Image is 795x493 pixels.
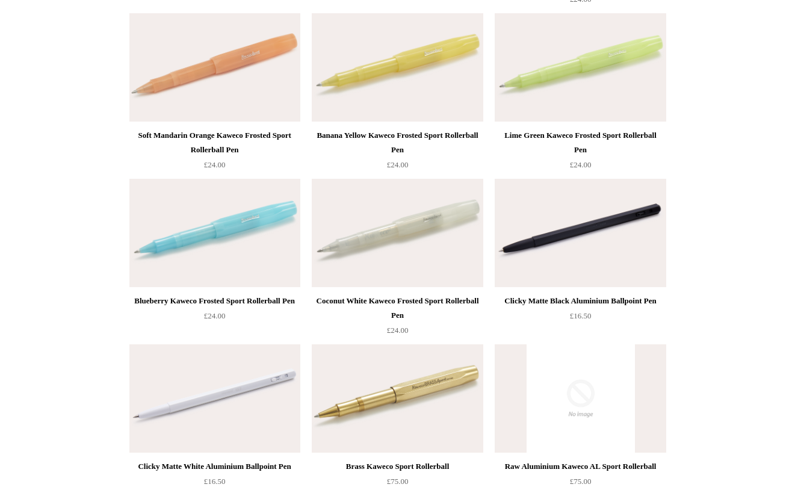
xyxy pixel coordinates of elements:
[204,311,226,320] span: £24.00
[495,344,666,453] img: no-image-2048-a2addb12_grande.gif
[387,477,409,486] span: £75.00
[498,128,663,157] div: Lime Green Kaweco Frosted Sport Rollerball Pen
[312,179,483,287] img: Coconut White Kaweco Frosted Sport Rollerball Pen
[129,179,300,287] a: Blueberry Kaweco Frosted Sport Rollerball Pen Blueberry Kaweco Frosted Sport Rollerball Pen
[312,13,483,122] a: Banana Yellow Kaweco Frosted Sport Rollerball Pen Banana Yellow Kaweco Frosted Sport Rollerball Pen
[312,179,483,287] a: Coconut White Kaweco Frosted Sport Rollerball Pen Coconut White Kaweco Frosted Sport Rollerball Pen
[315,294,480,323] div: Coconut White Kaweco Frosted Sport Rollerball Pen
[129,128,300,178] a: Soft Mandarin Orange Kaweco Frosted Sport Rollerball Pen £24.00
[495,294,666,343] a: Clicky Matte Black Aluminium Ballpoint Pen £16.50
[129,13,300,122] img: Soft Mandarin Orange Kaweco Frosted Sport Rollerball Pen
[570,477,592,486] span: £75.00
[315,128,480,157] div: Banana Yellow Kaweco Frosted Sport Rollerball Pen
[132,459,297,474] div: Clicky Matte White Aluminium Ballpoint Pen
[387,326,409,335] span: £24.00
[312,294,483,343] a: Coconut White Kaweco Frosted Sport Rollerball Pen £24.00
[132,294,297,308] div: Blueberry Kaweco Frosted Sport Rollerball Pen
[495,179,666,287] img: Clicky Matte Black Aluminium Ballpoint Pen
[495,13,666,122] img: Lime Green Kaweco Frosted Sport Rollerball Pen
[204,477,226,486] span: £16.50
[495,128,666,178] a: Lime Green Kaweco Frosted Sport Rollerball Pen £24.00
[570,311,592,320] span: £16.50
[129,179,300,287] img: Blueberry Kaweco Frosted Sport Rollerball Pen
[387,160,409,169] span: £24.00
[498,294,663,308] div: Clicky Matte Black Aluminium Ballpoint Pen
[129,13,300,122] a: Soft Mandarin Orange Kaweco Frosted Sport Rollerball Pen Soft Mandarin Orange Kaweco Frosted Spor...
[315,459,480,474] div: Brass Kaweco Sport Rollerball
[129,344,300,453] a: Clicky Matte White Aluminium Ballpoint Pen Clicky Matte White Aluminium Ballpoint Pen
[132,128,297,157] div: Soft Mandarin Orange Kaweco Frosted Sport Rollerball Pen
[312,128,483,178] a: Banana Yellow Kaweco Frosted Sport Rollerball Pen £24.00
[204,160,226,169] span: £24.00
[312,13,483,122] img: Banana Yellow Kaweco Frosted Sport Rollerball Pen
[498,459,663,474] div: Raw Aluminium Kaweco AL Sport Rollerball
[495,13,666,122] a: Lime Green Kaweco Frosted Sport Rollerball Pen Lime Green Kaweco Frosted Sport Rollerball Pen
[495,179,666,287] a: Clicky Matte Black Aluminium Ballpoint Pen Clicky Matte Black Aluminium Ballpoint Pen
[312,344,483,453] img: Brass Kaweco Sport Rollerball
[570,160,592,169] span: £24.00
[129,344,300,453] img: Clicky Matte White Aluminium Ballpoint Pen
[312,344,483,453] a: Brass Kaweco Sport Rollerball Brass Kaweco Sport Rollerball
[129,294,300,343] a: Blueberry Kaweco Frosted Sport Rollerball Pen £24.00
